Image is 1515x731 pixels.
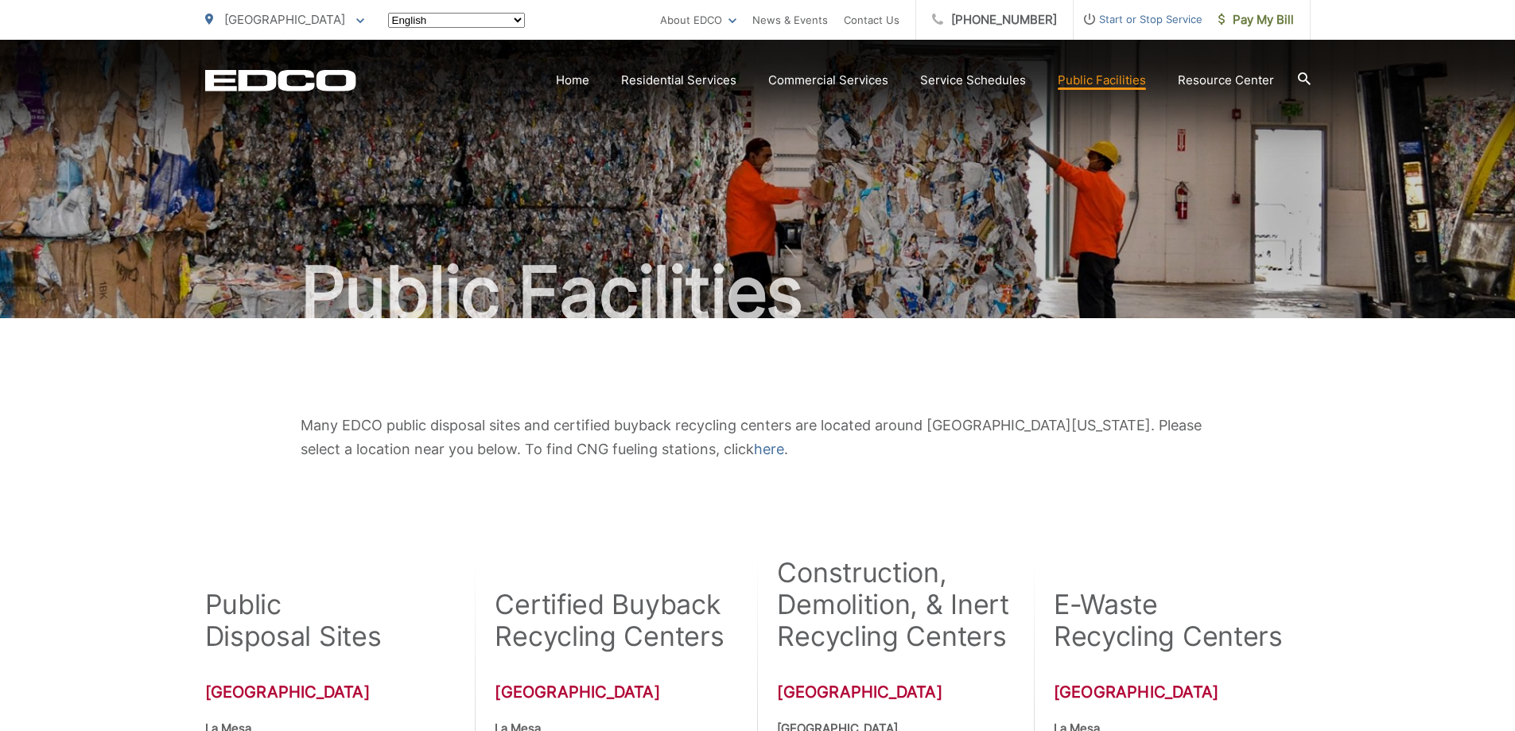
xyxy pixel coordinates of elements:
h3: [GEOGRAPHIC_DATA] [777,682,1013,702]
a: Commercial Services [768,71,888,90]
a: EDCD logo. Return to the homepage. [205,69,356,91]
a: Contact Us [844,10,899,29]
h2: Construction, Demolition, & Inert Recycling Centers [777,557,1013,652]
a: Residential Services [621,71,736,90]
span: Pay My Bill [1218,10,1294,29]
a: Resource Center [1178,71,1274,90]
h3: [GEOGRAPHIC_DATA] [1054,682,1310,702]
h3: [GEOGRAPHIC_DATA] [205,682,456,702]
a: News & Events [752,10,828,29]
h1: Public Facilities [205,253,1311,332]
a: Home [556,71,589,90]
select: Select a language [388,13,525,28]
h2: Public Disposal Sites [205,589,382,652]
h2: E-Waste Recycling Centers [1054,589,1283,652]
a: About EDCO [660,10,736,29]
span: Many EDCO public disposal sites and certified buyback recycling centers are located around [GEOGR... [301,417,1202,457]
a: Service Schedules [920,71,1026,90]
span: [GEOGRAPHIC_DATA] [224,12,345,27]
h3: [GEOGRAPHIC_DATA] [495,682,725,702]
a: here [754,437,784,461]
h2: Certified Buyback Recycling Centers [495,589,725,652]
a: Public Facilities [1058,71,1146,90]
